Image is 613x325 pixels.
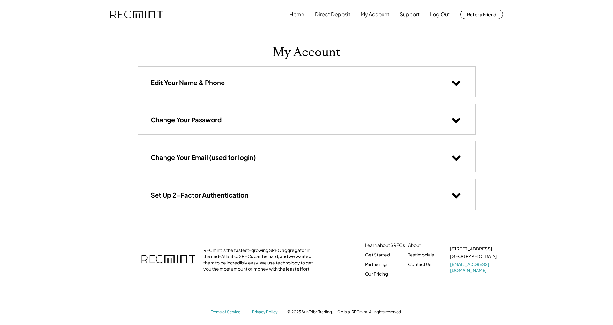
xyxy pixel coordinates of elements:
[361,8,389,21] button: My Account
[430,8,450,21] button: Log Out
[211,309,246,315] a: Terms of Service
[151,153,256,162] h3: Change Your Email (used for login)
[400,8,420,21] button: Support
[365,271,388,277] a: Our Pricing
[450,253,497,260] div: [GEOGRAPHIC_DATA]
[315,8,350,21] button: Direct Deposit
[141,249,195,271] img: recmint-logotype%403x.png
[110,11,163,18] img: recmint-logotype%403x.png
[151,191,248,199] h3: Set Up 2-Factor Authentication
[287,309,402,314] div: © 2025 Sun Tribe Trading, LLC d.b.a. RECmint. All rights reserved.
[203,247,317,272] div: RECmint is the fastest-growing SREC aggregator in the mid-Atlantic. SRECs can be hard, and we wan...
[252,309,281,315] a: Privacy Policy
[151,116,222,124] h3: Change Your Password
[408,261,431,268] a: Contact Us
[450,261,498,274] a: [EMAIL_ADDRESS][DOMAIN_NAME]
[365,252,390,258] a: Get Started
[450,246,492,252] div: [STREET_ADDRESS]
[408,252,434,258] a: Testimonials
[408,242,421,249] a: About
[273,45,341,60] h1: My Account
[289,8,304,21] button: Home
[365,261,387,268] a: Partnering
[460,10,503,19] button: Refer a Friend
[365,242,405,249] a: Learn about SRECs
[151,78,225,87] h3: Edit Your Name & Phone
